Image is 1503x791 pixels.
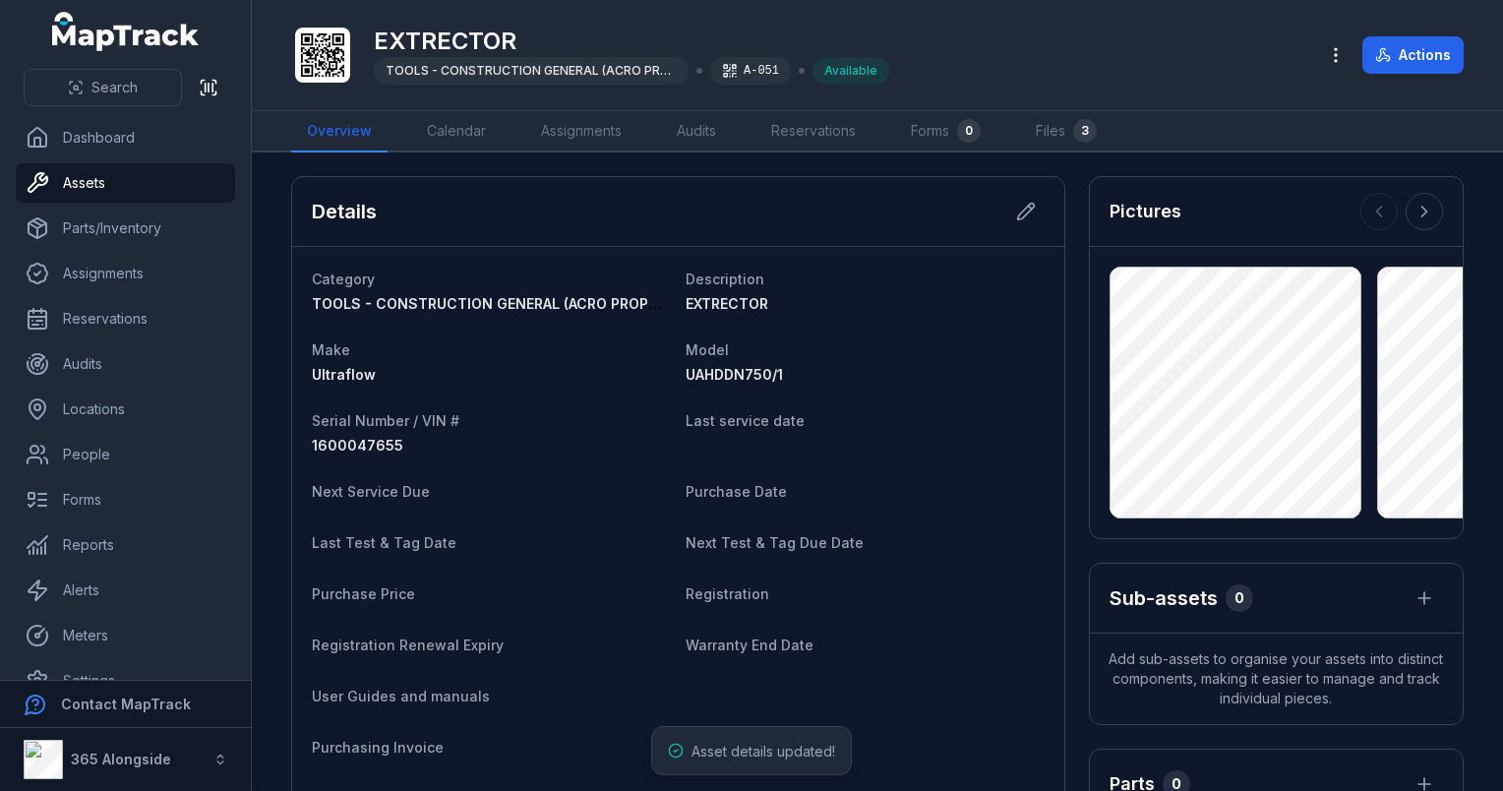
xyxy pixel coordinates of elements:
[16,525,235,565] a: Reports
[16,661,235,700] a: Settings
[374,26,889,57] h1: EXTRECTOR
[812,57,889,85] div: Available
[291,111,388,152] a: Overview
[686,412,805,429] span: Last service date
[1020,111,1112,152] a: Files3
[312,295,800,312] span: TOOLS - CONSTRUCTION GENERAL (ACRO PROPS, HAND TOOLS, ETC)
[16,254,235,293] a: Assignments
[755,111,872,152] a: Reservations
[312,483,430,500] span: Next Service Due
[16,571,235,610] a: Alerts
[691,743,835,760] span: Asset details updated!
[16,480,235,519] a: Forms
[1110,584,1218,612] h2: Sub-assets
[1110,198,1181,225] h3: Pictures
[312,341,350,358] span: Make
[312,637,504,653] span: Registration Renewal Expiry
[312,198,377,225] h2: Details
[686,366,783,383] span: UAHDDN750/1
[1362,36,1464,74] button: Actions
[52,12,200,51] a: MapTrack
[16,299,235,338] a: Reservations
[16,435,235,474] a: People
[312,412,459,429] span: Serial Number / VIN #
[525,111,637,152] a: Assignments
[312,271,375,287] span: Category
[386,63,810,78] span: TOOLS - CONSTRUCTION GENERAL (ACRO PROPS, HAND TOOLS, ETC)
[16,390,235,429] a: Locations
[24,69,182,106] button: Search
[686,341,729,358] span: Model
[312,366,376,383] span: Ultraflow
[957,119,981,143] div: 0
[312,585,415,602] span: Purchase Price
[686,637,813,653] span: Warranty End Date
[16,118,235,157] a: Dashboard
[16,616,235,655] a: Meters
[686,585,769,602] span: Registration
[895,111,996,152] a: Forms0
[91,78,138,97] span: Search
[16,209,235,248] a: Parts/Inventory
[312,437,403,454] span: 1600047655
[1226,584,1253,612] div: 0
[312,739,444,756] span: Purchasing Invoice
[71,751,171,767] strong: 365 Alongside
[16,163,235,203] a: Assets
[1090,634,1463,724] span: Add sub-assets to organise your assets into distinct components, making it easier to manage and t...
[686,271,764,287] span: Description
[1073,119,1097,143] div: 3
[411,111,502,152] a: Calendar
[16,344,235,384] a: Audits
[686,483,787,500] span: Purchase Date
[61,696,191,712] strong: Contact MapTrack
[661,111,732,152] a: Audits
[686,534,864,551] span: Next Test & Tag Due Date
[686,295,768,312] span: EXTRECTOR
[312,534,456,551] span: Last Test & Tag Date
[710,57,791,85] div: A-051
[312,688,490,704] span: User Guides and manuals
